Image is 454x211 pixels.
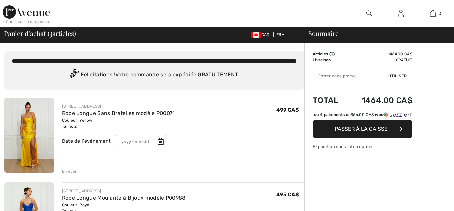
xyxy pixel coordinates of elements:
[4,30,76,37] span: Panier d'achat ( articles)
[314,112,412,118] div: ou 4 paiements de avec
[366,9,372,17] img: recherche
[276,191,299,198] span: 495 CA$
[313,89,346,112] td: Total
[346,89,412,112] td: 1464.00 CA$
[346,51,412,57] td: 1464.00 CA$
[3,19,51,25] div: < Continuer à magasiner
[313,120,412,138] button: Passer à la caisse
[49,28,52,37] span: 3
[439,10,441,16] span: 3
[3,5,50,19] img: 1ère Avenue
[62,110,175,116] a: Robe Longue Sans Bretelles modèle P00071
[116,135,166,148] input: yyyy-mm-dd
[62,188,186,194] div: [STREET_ADDRESS]
[62,117,175,129] div: Couleur: Yellow Taille: 2
[62,168,77,174] div: Enlever
[251,32,272,37] span: CAD
[313,51,346,57] td: Articles ( )
[313,57,346,63] td: Livraison
[346,57,412,63] td: Gratuit
[393,9,409,18] a: Se connecter
[300,30,450,37] div: Sommaire
[62,103,175,109] div: [STREET_ADDRESS]
[4,98,54,173] img: Robe Longue Sans Bretelles modèle P00071
[383,112,407,118] img: Sezzle
[313,66,388,86] input: Code promo
[313,112,412,120] div: ou 4 paiements de366.00 CA$avecSezzle Cliquez pour en savoir plus sur Sezzle
[351,112,374,117] span: 366.00 CA$
[331,52,333,56] span: 3
[417,9,448,17] a: 3
[276,107,299,113] span: 499 CA$
[412,191,447,208] iframe: Ouvre un widget dans lequel vous pouvez chatter avec l’un de nos agents
[12,68,296,82] div: Félicitations ! Votre commande sera expédiée GRATUITEMENT !
[62,195,186,201] a: Robe Longue Moulante à Bijoux modèle P00988
[62,138,111,145] div: Date de l'événement
[335,126,388,132] span: Passer à la caisse
[251,32,261,38] img: Canadian Dollar
[276,32,284,37] span: FR
[430,9,436,17] img: Mon panier
[67,68,81,82] img: Congratulation2.svg
[313,143,412,150] div: Expédition sans interruption
[388,73,407,79] span: Utiliser
[398,9,404,17] img: Mes infos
